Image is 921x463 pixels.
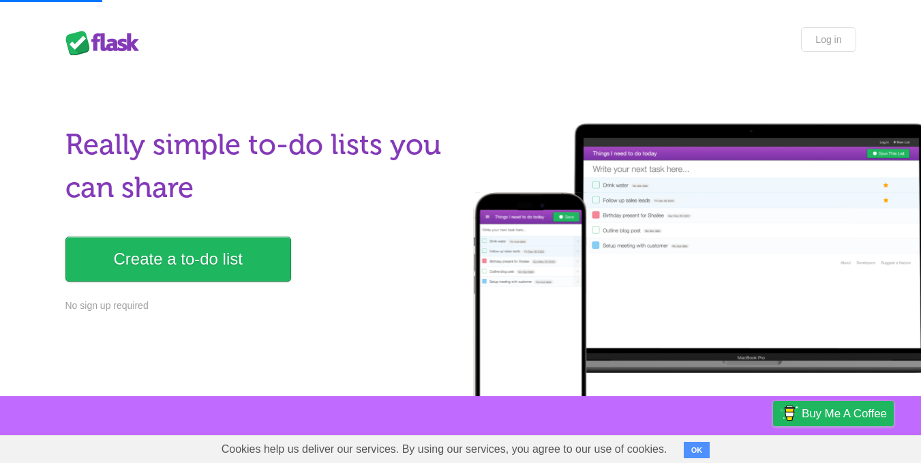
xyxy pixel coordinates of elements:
a: Log in [801,27,856,52]
p: No sign up required [65,299,453,313]
a: Buy me a coffee [773,401,894,426]
span: Buy me a coffee [802,402,887,425]
span: Cookies help us deliver our services. By using our services, you agree to our use of cookies. [208,436,681,463]
a: Create a to-do list [65,237,291,282]
img: Buy me a coffee [780,402,798,425]
h1: Really simple to-do lists you can share [65,123,453,209]
div: Flask Lists [65,31,147,55]
button: OK [684,442,710,458]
